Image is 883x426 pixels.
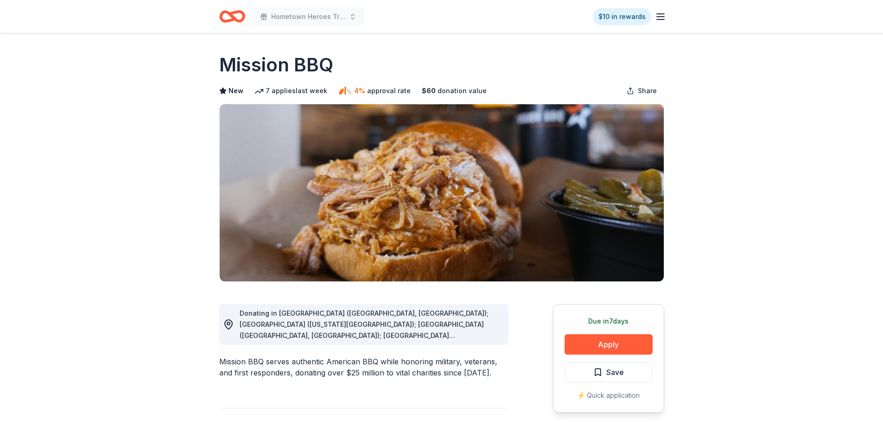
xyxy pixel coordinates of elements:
[367,85,411,96] span: approval rate
[253,7,364,26] button: Hometown Heroes Tractor Supply
[254,85,327,96] div: 7 applies last week
[565,390,653,401] div: ⚡️ Quick application
[422,85,436,96] span: $ 60
[593,8,651,25] a: $10 in rewards
[219,356,508,378] div: Mission BBQ serves authentic American BBQ while honoring military, veterans, and first responders...
[565,316,653,327] div: Due in 7 days
[606,366,624,378] span: Save
[438,85,487,96] span: donation value
[638,85,657,96] span: Share
[219,52,333,78] h1: Mission BBQ
[219,6,245,27] a: Home
[229,85,243,96] span: New
[271,11,345,22] span: Hometown Heroes Tractor Supply
[354,85,365,96] span: 4%
[565,334,653,355] button: Apply
[619,82,664,100] button: Share
[220,104,664,281] img: Image for Mission BBQ
[565,362,653,382] button: Save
